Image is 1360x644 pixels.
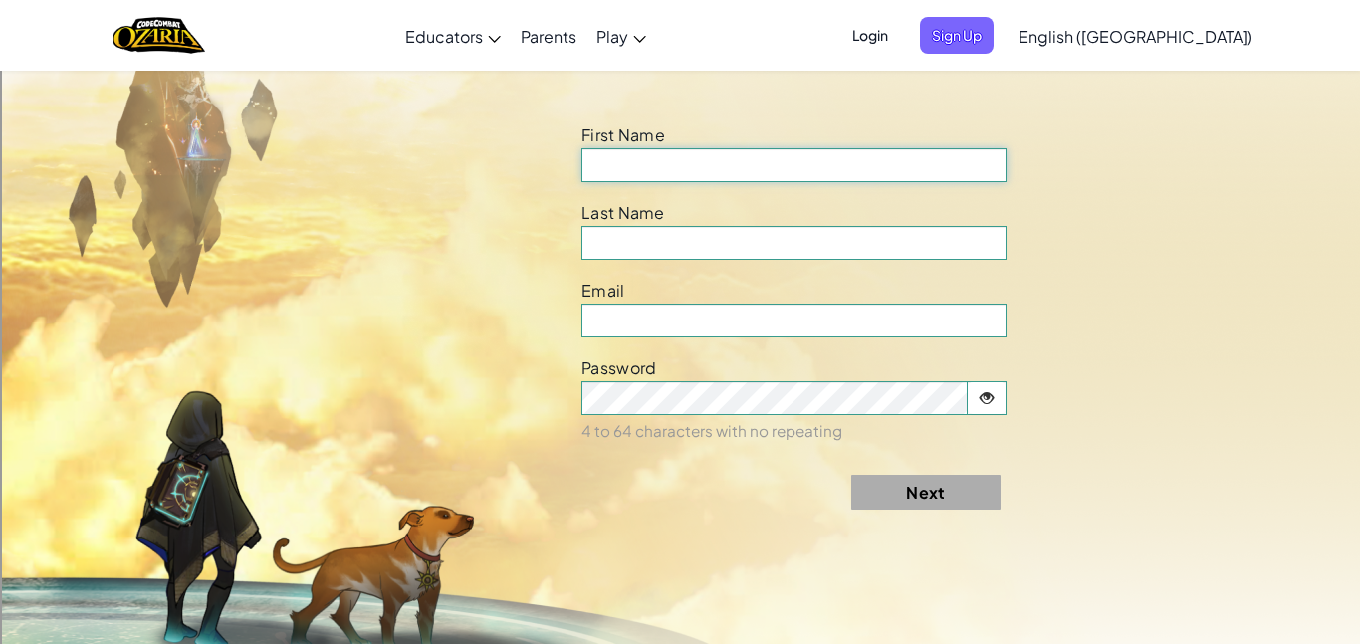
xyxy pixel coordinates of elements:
[8,136,1352,154] div: Sign out
[920,17,994,54] button: Sign Up
[596,26,628,47] span: Play
[8,83,1352,101] div: Move To ...
[8,47,1352,65] div: Sort A > Z
[511,9,586,63] a: Parents
[395,9,511,63] a: Educators
[8,26,184,47] input: Search outlines
[1009,9,1262,63] a: English ([GEOGRAPHIC_DATA])
[840,17,900,54] button: Login
[113,15,205,56] a: Ozaria by CodeCombat logo
[8,101,1352,118] div: Delete
[8,65,1352,83] div: Sort New > Old
[8,118,1352,136] div: Options
[1019,26,1252,47] span: English ([GEOGRAPHIC_DATA])
[8,8,416,26] div: Home
[405,26,483,47] span: Educators
[113,15,205,56] img: Home
[586,9,656,63] a: Play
